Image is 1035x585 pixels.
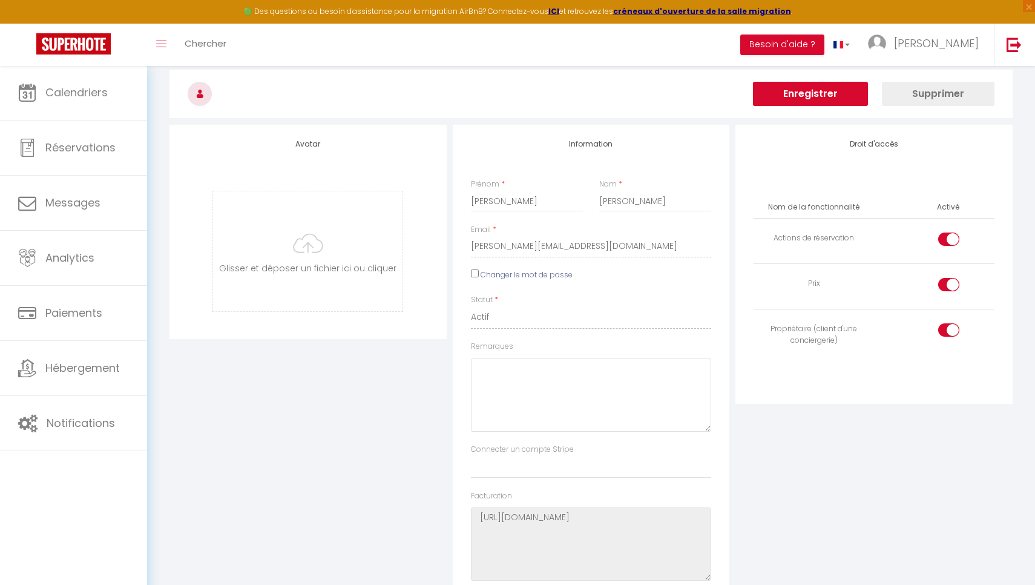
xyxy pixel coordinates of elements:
th: Activé [932,197,964,218]
h4: Droit d'accès [754,140,994,148]
button: Ouvrir le widget de chat LiveChat [10,5,46,41]
span: Messages [45,195,100,210]
button: Enregistrer [753,82,868,106]
button: Besoin d'aide ? [740,35,824,55]
label: Nom [599,179,617,190]
div: Prix [758,278,869,289]
span: Réservations [45,140,116,155]
div: Actions de réservation [758,233,869,244]
label: Changer le mot de passe [481,269,573,281]
div: Propriétaire (client d'une conciergerie) [758,323,869,346]
a: ... [PERSON_NAME] [859,24,994,66]
span: Notifications [47,415,115,431]
span: Paiements [45,305,102,320]
h4: Information [471,140,712,148]
a: Chercher [176,24,235,66]
h4: Avatar [188,140,429,148]
label: Remarques [471,341,513,352]
a: ICI [548,6,559,16]
label: Connecter un compte Stripe [471,444,574,455]
img: logout [1007,37,1022,52]
label: Facturation [471,491,512,502]
span: Hébergement [45,360,120,375]
label: Email [471,224,491,236]
span: [PERSON_NAME] [894,36,979,51]
span: Analytics [45,250,94,265]
img: ... [868,35,886,53]
img: Super Booking [36,33,111,55]
span: Calendriers [45,85,108,100]
label: Prénom [471,179,499,190]
th: Nom de la fonctionnalité [754,197,874,218]
label: Statut [471,294,493,306]
button: Supprimer [882,82,994,106]
a: créneaux d'ouverture de la salle migration [613,6,791,16]
span: Chercher [185,37,226,50]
